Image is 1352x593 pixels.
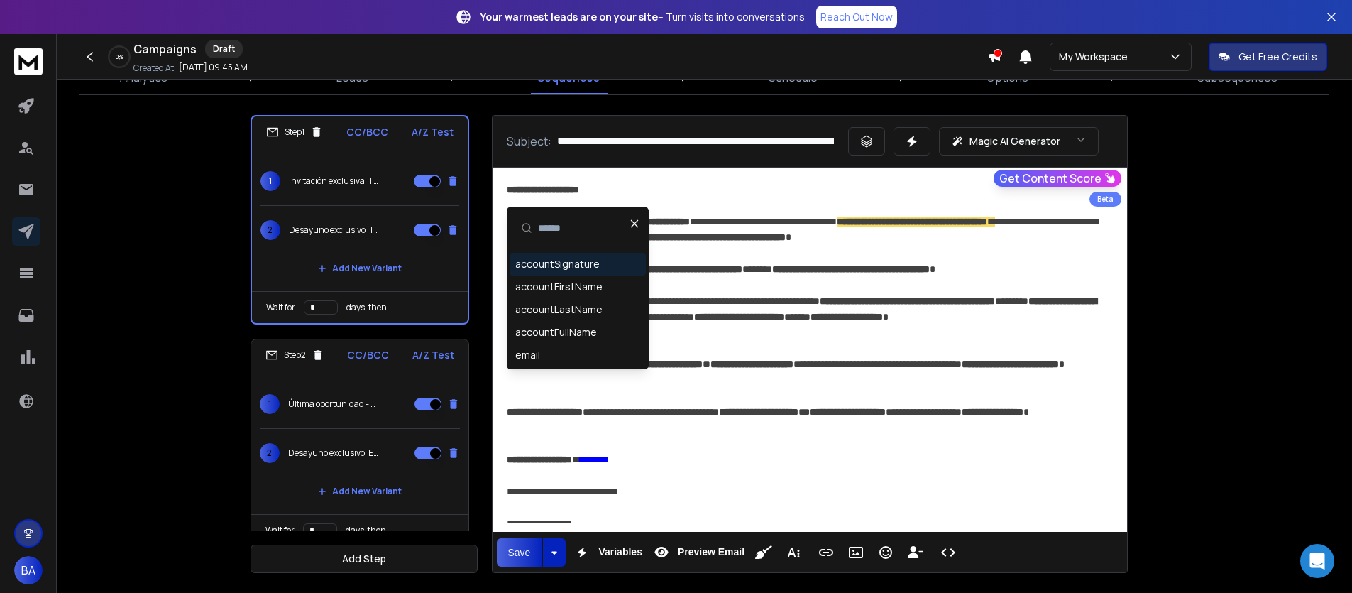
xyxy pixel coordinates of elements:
div: accountFullName [515,325,597,339]
div: accountLastName [515,303,603,317]
p: days, then [346,302,387,313]
span: Preview Email [675,546,747,558]
button: Get Free Credits [1209,43,1327,71]
button: Preview Email [648,538,747,567]
p: – Turn visits into conversations [480,10,805,24]
p: Magic AI Generator [969,134,1060,148]
div: accountFirstName [515,280,603,294]
p: Reach Out Now [820,10,893,24]
strong: Your warmest leads are on your site [480,10,658,23]
p: [DATE] 09:45 AM [179,62,248,73]
p: CC/BCC [346,125,388,139]
p: A/Z Test [412,348,454,362]
div: Draft [205,40,243,58]
p: Subject: [507,133,551,150]
p: Get Free Credits [1238,50,1317,64]
button: Add New Variant [307,254,413,283]
button: Variables [568,538,645,567]
p: Última oportunidad - Desayuno Excusivo: ¿Cómo afectará el T-MEC a [GEOGRAPHIC_DATA] en la era [PE... [288,398,379,410]
li: Step2CC/BCCA/Z Test1Última oportunidad - Desayuno Excusivo: ¿Cómo afectará el T-MEC a [GEOGRAPHIC... [251,339,469,547]
p: CC/BCC [347,348,389,362]
p: Created At: [133,62,176,74]
span: 2 [260,443,280,463]
div: Beta [1089,192,1121,207]
p: Desayuno exclusivo: T-MEC y su impacto para [GEOGRAPHIC_DATA] en la era [PERSON_NAME] – Comparte ... [289,224,380,236]
div: accountSignature [515,257,600,271]
p: A/Z Test [412,125,454,139]
span: Variables [595,546,645,558]
button: Code View [935,538,962,567]
span: 1 [260,171,280,191]
h1: Campaigns [133,40,197,58]
div: Step 2 [265,349,324,361]
img: logo [14,48,43,75]
p: Wait for [265,525,295,536]
button: Magic AI Generator [939,127,1099,156]
button: BA [14,556,43,584]
div: Open Intercom Messenger [1300,544,1334,578]
p: Invitación exclusiva: T-MEC: ¿Qué sigue para [GEOGRAPHIC_DATA] en la era [PERSON_NAME]? – Desayun... [289,175,380,187]
p: Desayuno exclusivo: El impacto del T-MEC en [GEOGRAPHIC_DATA] en la era [PERSON_NAME] – ¡Cupos li... [288,447,379,459]
a: Reach Out Now [816,6,897,28]
button: Add New Variant [307,477,413,506]
p: days, then [346,525,386,536]
p: Wait for [266,302,295,313]
p: 0 % [116,53,123,61]
div: email [515,348,540,362]
button: Add Step [251,545,478,573]
li: Step1CC/BCCA/Z Test1Invitación exclusiva: T-MEC: ¿Qué sigue para [GEOGRAPHIC_DATA] en la era [PER... [251,115,469,325]
div: Step 1 [266,126,323,138]
span: 1 [260,394,280,414]
p: My Workspace [1059,50,1133,64]
button: Save [497,538,542,567]
span: 2 [260,220,280,240]
button: Get Content Score [994,170,1121,187]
